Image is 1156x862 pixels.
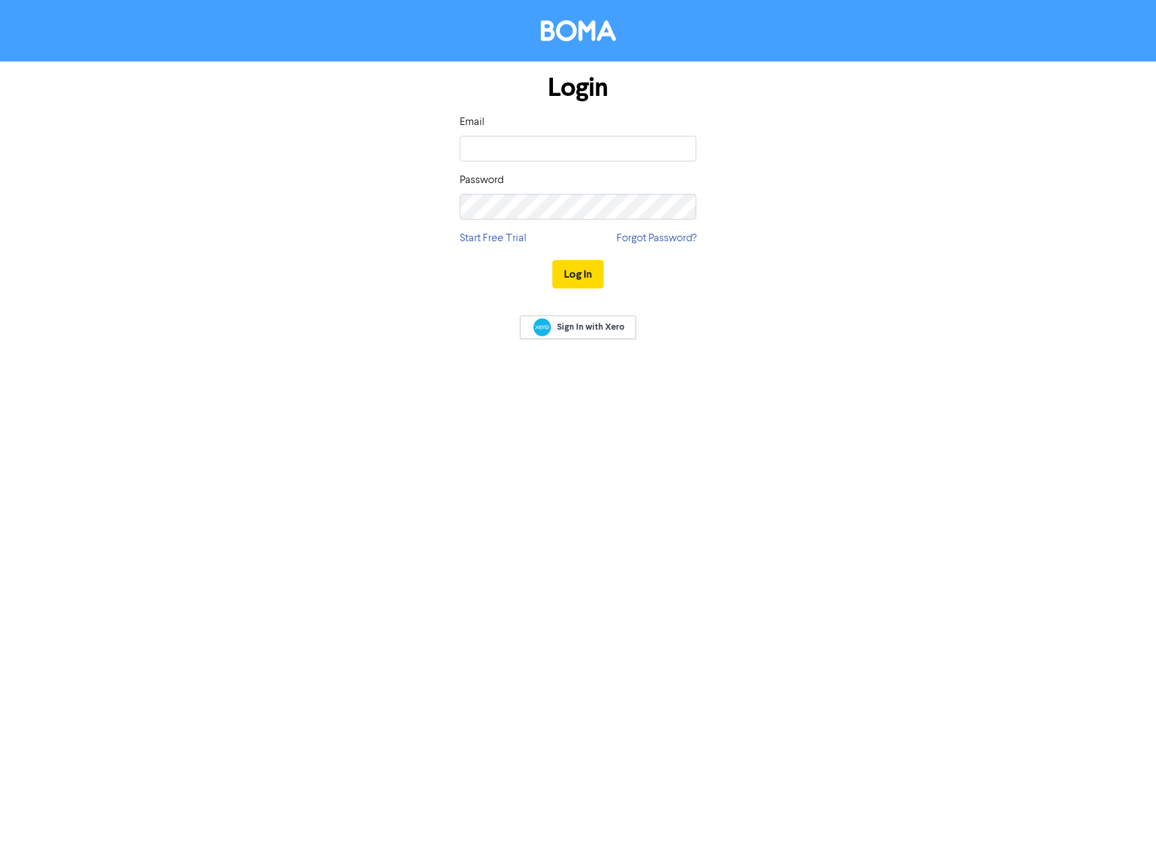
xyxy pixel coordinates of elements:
[460,72,696,103] h1: Login
[460,114,485,130] label: Email
[617,230,696,247] a: Forgot Password?
[460,230,527,247] a: Start Free Trial
[460,172,504,188] label: Password
[552,260,604,288] button: Log In
[557,321,625,333] span: Sign In with Xero
[533,318,551,336] img: Xero logo
[520,315,636,339] a: Sign In with Xero
[541,20,616,41] img: BOMA Logo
